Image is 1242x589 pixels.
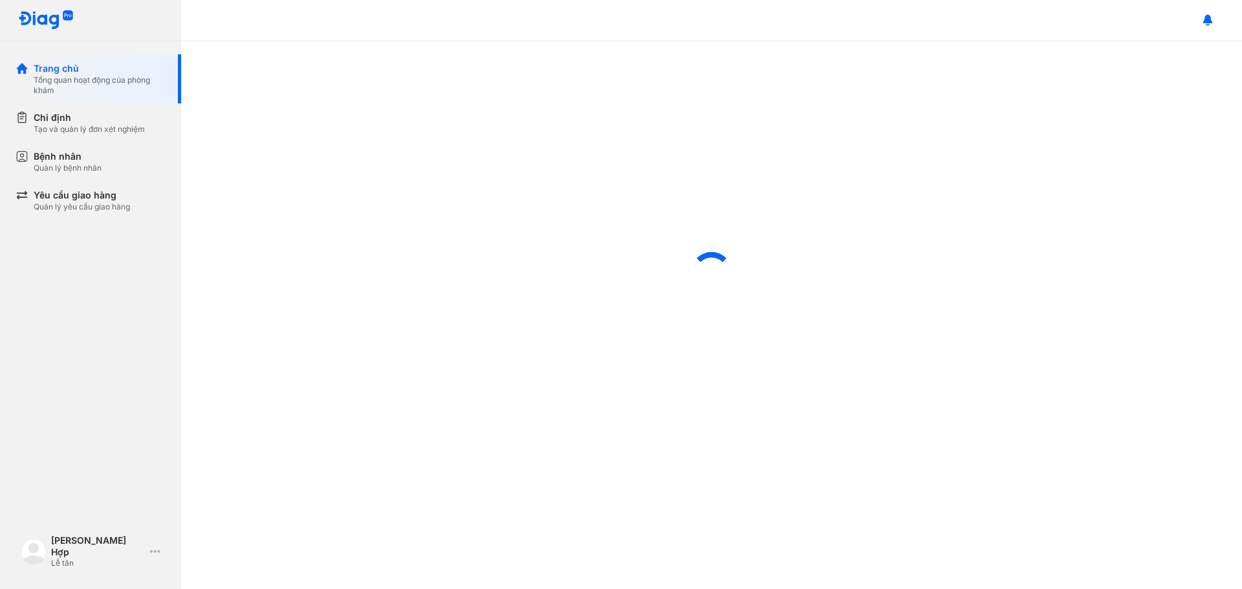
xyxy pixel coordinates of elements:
[18,10,74,30] img: logo
[51,535,145,558] div: [PERSON_NAME] Hợp
[34,163,102,173] div: Quản lý bệnh nhân
[34,202,130,212] div: Quản lý yêu cầu giao hàng
[34,111,145,124] div: Chỉ định
[21,539,47,564] img: logo
[34,189,130,202] div: Yêu cầu giao hàng
[34,124,145,134] div: Tạo và quản lý đơn xét nghiệm
[34,150,102,163] div: Bệnh nhân
[51,558,145,568] div: Lễ tân
[34,62,166,75] div: Trang chủ
[34,75,166,96] div: Tổng quan hoạt động của phòng khám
